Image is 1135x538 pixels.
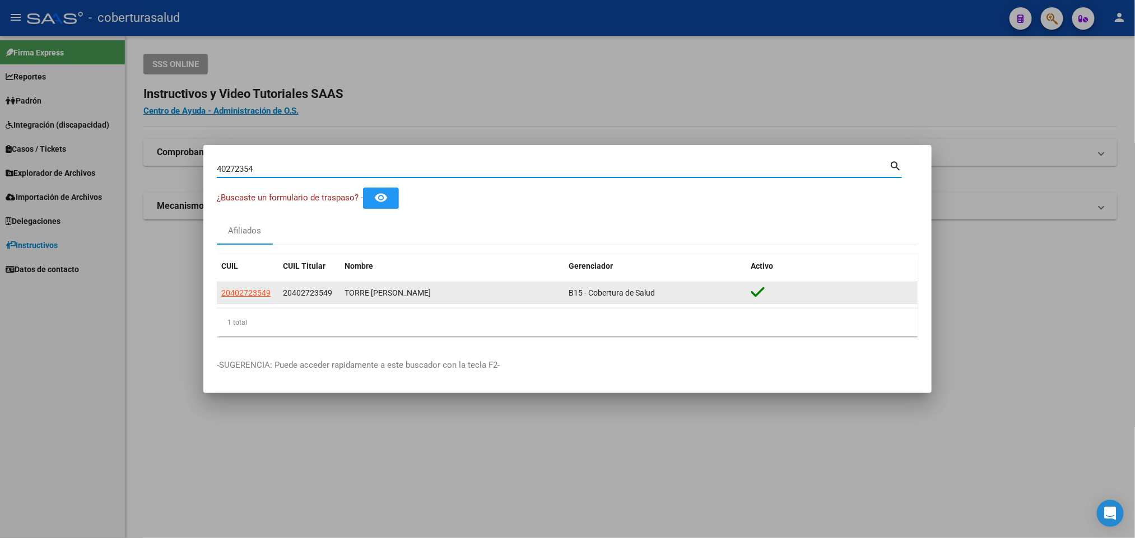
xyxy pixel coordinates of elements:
[278,254,340,278] datatable-header-cell: CUIL Titular
[751,261,774,270] span: Activo
[217,308,918,336] div: 1 total
[340,254,564,278] datatable-header-cell: Nombre
[217,359,918,372] p: -SUGERENCIA: Puede acceder rapidamente a este buscador con la tecla F2-
[229,224,262,237] div: Afiliados
[374,191,388,204] mat-icon: remove_red_eye
[345,287,560,300] div: TORRE [PERSON_NAME]
[283,288,332,297] span: 20402723549
[569,261,613,270] span: Gerenciador
[221,261,238,270] span: CUIL
[283,261,325,270] span: CUIL Titular
[889,158,902,172] mat-icon: search
[1097,500,1124,527] div: Open Intercom Messenger
[217,254,278,278] datatable-header-cell: CUIL
[569,288,655,297] span: B15 - Cobertura de Salud
[217,193,363,203] span: ¿Buscaste un formulario de traspaso? -
[747,254,918,278] datatable-header-cell: Activo
[221,288,271,297] span: 20402723549
[564,254,747,278] datatable-header-cell: Gerenciador
[345,261,373,270] span: Nombre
